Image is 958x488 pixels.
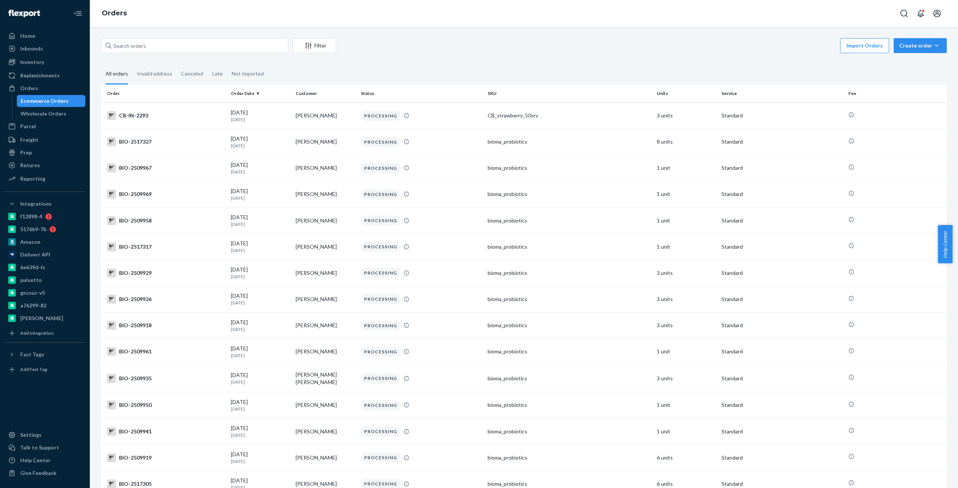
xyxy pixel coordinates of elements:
[488,269,651,277] div: bioma_probiotics
[212,64,223,83] div: Late
[654,365,718,392] td: 3 units
[488,217,651,224] div: bioma_probiotics
[293,312,357,338] td: [PERSON_NAME]
[488,112,651,119] div: CB_strawberry_50srv
[231,371,290,385] div: [DATE]
[4,82,85,94] a: Orders
[20,72,60,79] div: Replenishments
[20,149,32,156] div: Prep
[20,58,44,66] div: Inventory
[20,85,38,92] div: Orders
[107,111,225,120] div: CB-IN-2293
[361,294,400,304] div: PROCESSING
[20,225,46,233] div: 5176b9-7b
[488,138,651,145] div: bioma_probiotics
[4,274,85,286] a: pulsetto
[654,445,718,471] td: 6 units
[4,223,85,235] a: 5176b9-7b
[293,102,357,129] td: [PERSON_NAME]
[4,30,85,42] a: Home
[20,289,45,297] div: gnzsuz-v5
[654,418,718,445] td: 1 unit
[4,211,85,222] a: f12898-4
[296,90,354,96] div: Customer
[231,424,290,438] div: [DATE]
[231,195,290,201] p: [DATE]
[4,327,85,339] a: Add Integration
[231,345,290,359] div: [DATE]
[293,38,336,53] button: Filter
[4,159,85,171] a: Returns
[361,373,400,383] div: PROCESSING
[721,454,842,461] p: Standard
[721,190,842,198] p: Standard
[231,187,290,201] div: [DATE]
[231,273,290,280] p: [DATE]
[20,366,47,372] div: Add Fast Tag
[361,268,400,278] div: PROCESSING
[4,261,85,273] a: 6e639d-fc
[361,215,400,225] div: PROCESSING
[231,398,290,412] div: [DATE]
[20,175,45,182] div: Reporting
[361,163,400,173] div: PROCESSING
[107,190,225,199] div: BIO-2509969
[485,85,654,102] th: SKU
[721,243,842,251] p: Standard
[654,181,718,207] td: 1 unit
[20,123,36,130] div: Parcel
[107,295,225,304] div: BIO-2509926
[20,264,45,271] div: 6e639d-fc
[721,217,842,224] p: Standard
[20,444,59,451] div: Talk to Support
[721,138,842,145] p: Standard
[231,135,290,149] div: [DATE]
[721,401,842,409] p: Standard
[4,454,85,466] a: Help Center
[20,330,54,336] div: Add Integration
[96,3,133,24] ol: breadcrumbs
[181,64,203,83] div: Canceled
[20,136,39,144] div: Freight
[721,322,842,329] p: Standard
[4,363,85,375] a: Add Fast Tag
[107,321,225,330] div: BIO-2509918
[721,480,842,488] p: Standard
[488,375,651,382] div: bioma_probiotics
[930,6,945,21] button: Open account menu
[231,379,290,385] p: [DATE]
[293,155,357,181] td: [PERSON_NAME]
[4,300,85,311] a: a76299-82
[488,295,651,303] div: bioma_probiotics
[20,45,43,52] div: Inbounds
[4,134,85,146] a: Freight
[228,85,293,102] th: Order Date
[231,214,290,227] div: [DATE]
[107,137,225,146] div: BIO-2517327
[21,110,66,117] div: Wholesale Orders
[4,120,85,132] a: Parcel
[721,348,842,355] p: Standard
[4,70,85,82] a: Replenishments
[231,432,290,438] p: [DATE]
[17,108,86,120] a: Wholesale Orders
[4,43,85,55] a: Inbounds
[293,365,357,392] td: [PERSON_NAME] [PERSON_NAME]
[293,181,357,207] td: [PERSON_NAME]
[70,6,85,21] button: Close Navigation
[488,480,651,488] div: bioma_probiotics
[293,338,357,365] td: [PERSON_NAME]
[938,225,952,263] button: Help Center
[654,338,718,365] td: 1 unit
[361,452,400,463] div: PROCESSING
[488,428,651,435] div: bioma_probiotics
[488,190,651,198] div: bioma_probiotics
[654,155,718,181] td: 1 unit
[107,216,225,225] div: BIO-2509958
[107,347,225,356] div: BIO-2509961
[4,467,85,479] button: Give Feedback
[488,243,651,251] div: bioma_probiotics
[721,269,842,277] p: Standard
[231,240,290,254] div: [DATE]
[4,287,85,299] a: gnzsuz-v5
